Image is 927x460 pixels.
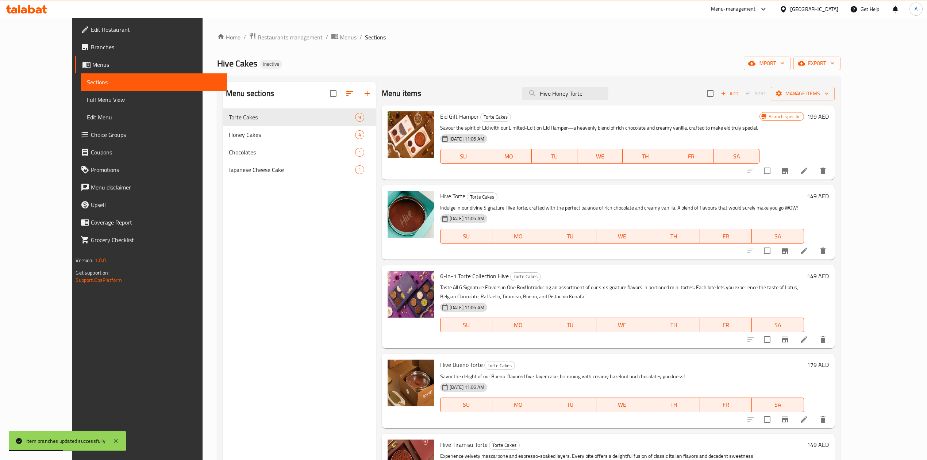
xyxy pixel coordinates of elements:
[599,320,645,330] span: WE
[447,215,487,222] span: [DATE] 11:06 AM
[447,384,487,391] span: [DATE] 11:06 AM
[358,85,376,102] button: Add section
[447,304,487,311] span: [DATE] 11:06 AM
[92,60,221,69] span: Menus
[440,191,465,202] span: Hive Torte
[547,399,593,410] span: TU
[355,165,364,174] div: items
[223,161,376,179] div: Japanese Cheese Cake1
[793,57,841,70] button: export
[229,165,355,174] div: Japanese Cheese Cake
[467,192,497,201] div: Torte Cakes
[495,399,541,410] span: MO
[365,33,386,42] span: Sections
[91,25,221,34] span: Edit Restaurant
[355,131,364,138] span: 4
[359,33,362,42] li: /
[485,361,515,370] span: Torte Cakes
[790,5,838,13] div: [GEOGRAPHIC_DATA]
[81,73,227,91] a: Sections
[755,231,801,242] span: SA
[814,162,832,180] button: delete
[489,441,520,450] div: Torte Cakes
[741,88,771,99] span: Select section first
[340,33,357,42] span: Menus
[495,231,541,242] span: MO
[492,318,544,332] button: MO
[217,33,241,42] a: Home
[355,113,364,122] div: items
[258,33,323,42] span: Restaurants management
[91,148,221,157] span: Coupons
[388,271,434,318] img: 6-In-1 Torte Collection Hive
[81,108,227,126] a: Edit Menu
[223,143,376,161] div: Chocolates1
[440,111,479,122] span: Eid Gift Hamper
[75,214,227,231] a: Coverage Report
[75,126,227,143] a: Choice Groups
[648,398,700,412] button: TH
[750,59,785,68] span: import
[755,399,801,410] span: SA
[648,229,700,244] button: TH
[759,243,775,258] span: Select to update
[95,256,106,265] span: 1.0.0
[744,57,791,70] button: import
[700,398,752,412] button: FR
[440,359,483,370] span: Hive Bueno Torte
[440,271,509,281] span: 6-In-1 Torte Collection Hive
[671,151,711,162] span: FR
[492,398,544,412] button: MO
[489,151,529,162] span: MO
[75,231,227,249] a: Grocery Checklist
[75,143,227,161] a: Coupons
[577,149,623,164] button: WE
[800,246,808,255] a: Edit menu item
[388,191,434,238] img: Hive Torte
[76,268,109,277] span: Get support on:
[440,123,759,133] p: Savour the spirit of Eid with our Limited-Edition Eid Hamper—a heavenly blend of rich chocolate a...
[596,229,648,244] button: WE
[759,163,775,179] span: Select to update
[480,113,511,122] div: Torte Cakes
[355,130,364,139] div: items
[596,398,648,412] button: WE
[703,86,718,101] span: Select section
[91,43,221,51] span: Branches
[223,108,376,126] div: Torte Cakes9
[717,151,757,162] span: SA
[331,32,357,42] a: Menus
[229,113,355,122] div: Torte Cakes
[440,283,804,301] p: Taste All 6 Signature Flavors in One Box! Introducing an assortment of our six signature flavors ...
[87,78,221,87] span: Sections
[807,440,829,450] h6: 149 AED
[759,412,775,427] span: Select to update
[703,399,749,410] span: FR
[807,271,829,281] h6: 149 AED
[217,55,257,72] span: Hive Cakes
[807,191,829,201] h6: 149 AED
[440,398,492,412] button: SU
[766,113,803,120] span: Branch specific
[388,111,434,158] img: Eid Gift Hamper
[776,162,794,180] button: Branch-specific-item
[91,235,221,244] span: Grocery Checklist
[91,183,221,192] span: Menu disclaimer
[510,272,541,281] div: Torte Cakes
[776,331,794,348] button: Branch-specific-item
[776,242,794,260] button: Branch-specific-item
[355,114,364,121] span: 9
[229,148,355,157] div: Chocolates
[720,89,739,98] span: Add
[651,320,697,330] span: TH
[700,229,752,244] button: FR
[807,111,829,122] h6: 199 AED
[382,88,422,99] h2: Menu items
[443,151,483,162] span: SU
[718,88,741,99] button: Add
[481,113,511,121] span: Torte Cakes
[223,126,376,143] div: Honey Cakes4
[799,59,835,68] span: export
[700,318,752,332] button: FR
[75,56,227,73] a: Menus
